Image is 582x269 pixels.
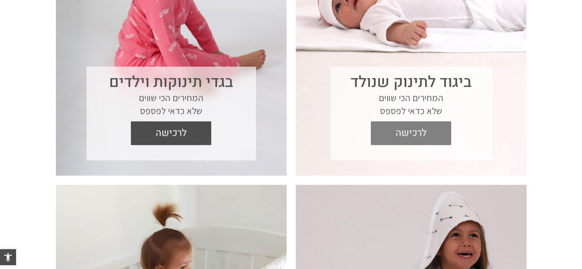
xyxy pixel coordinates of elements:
h3: בגדי תינוקות וילדים [102,73,241,91]
p: המחירים הכי שווים שלא כדאי לפספס [346,91,477,117]
h3: ביגוד לתינוק שנולד [346,73,477,91]
a: לרכישה [371,121,451,145]
a: לרכישה [131,121,211,145]
span: לרכישה [137,121,205,145]
p: המחירים הכי שווים שלא כדאי לפספס [102,91,241,117]
span: לרכישה [377,121,445,145]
